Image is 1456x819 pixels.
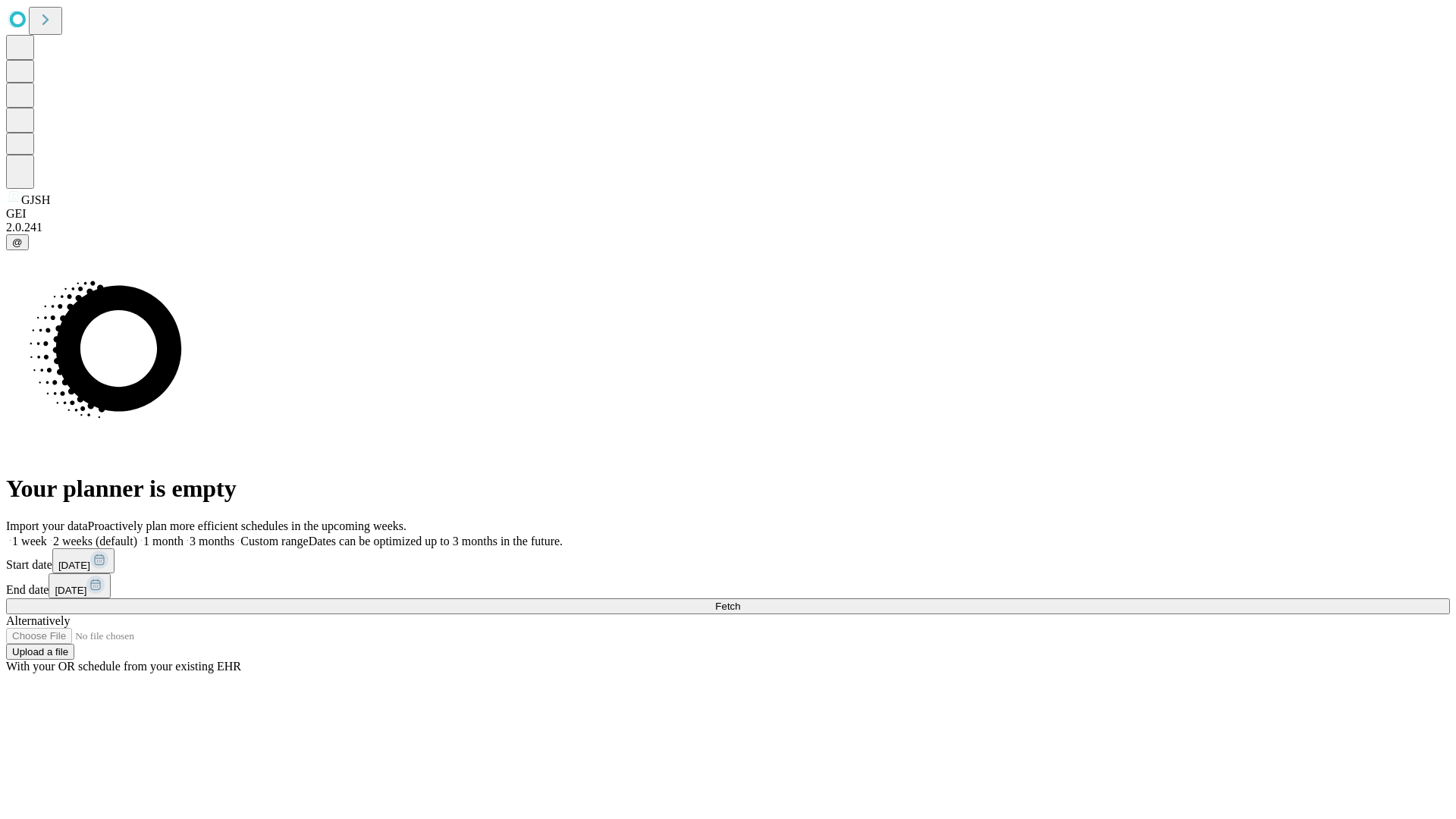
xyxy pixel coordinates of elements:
span: Import your data [6,519,88,532]
div: Start date [6,548,1450,573]
span: [DATE] [58,560,90,571]
span: Proactively plan more efficient schedules in the upcoming weeks. [88,519,406,532]
button: @ [6,234,29,250]
span: Custom range [240,535,308,548]
span: [DATE] [55,585,86,596]
span: 1 week [12,535,47,548]
span: 3 months [190,535,234,548]
button: Upload a file [6,644,74,660]
button: Fetch [6,598,1450,614]
div: End date [6,573,1450,598]
span: 1 month [143,535,184,548]
span: With your OR schedule from your existing EHR [6,660,241,673]
span: @ [12,237,23,248]
div: GEI [6,207,1450,221]
button: [DATE] [52,548,115,573]
span: Dates can be optimized up to 3 months in the future. [309,535,563,548]
span: GJSH [21,193,50,206]
span: Fetch [715,601,740,612]
span: 2 weeks (default) [53,535,137,548]
h1: Your planner is empty [6,475,1450,503]
button: [DATE] [49,573,111,598]
div: 2.0.241 [6,221,1450,234]
span: Alternatively [6,614,70,627]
